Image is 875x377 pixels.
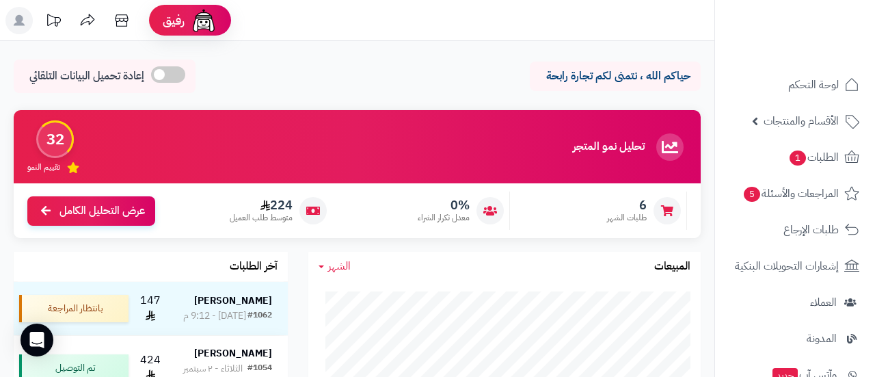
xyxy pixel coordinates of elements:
div: [DATE] - 9:12 م [183,309,246,323]
a: العملاء [723,286,867,319]
strong: [PERSON_NAME] [194,346,272,361]
span: العملاء [810,293,837,312]
span: طلبات الإرجاع [783,220,839,239]
img: logo-2.png [782,10,862,39]
span: لوحة التحكم [788,75,839,94]
a: المدونة [723,322,867,355]
span: معدل تكرار الشراء [418,212,470,224]
span: متوسط طلب العميل [230,212,293,224]
span: 6 [607,198,647,213]
a: إشعارات التحويلات البنكية [723,250,867,283]
span: 5 [743,186,761,203]
span: تقييم النمو [27,161,60,173]
div: Open Intercom Messenger [21,324,53,356]
span: 1 [789,150,807,166]
a: المراجعات والأسئلة5 [723,177,867,210]
a: الشهر [319,259,351,274]
span: طلبات الشهر [607,212,647,224]
p: حياكم الله ، نتمنى لكم تجارة رابحة [540,68,690,84]
div: #1062 [247,309,272,323]
span: الطلبات [788,148,839,167]
a: الطلبات1 [723,141,867,174]
a: طلبات الإرجاع [723,213,867,246]
div: بانتظار المراجعة [19,295,129,322]
span: الأقسام والمنتجات [764,112,839,131]
span: 0% [418,198,470,213]
span: عرض التحليل الكامل [59,203,145,219]
span: المراجعات والأسئلة [742,184,839,203]
span: 224 [230,198,293,213]
span: المدونة [807,329,837,348]
h3: المبيعات [654,261,690,273]
img: ai-face.png [190,7,217,34]
h3: تحليل نمو المتجر [573,141,645,153]
span: إشعارات التحويلات البنكية [735,257,839,276]
a: لوحة التحكم [723,68,867,101]
a: تحديثات المنصة [36,7,70,38]
span: رفيق [163,12,185,29]
a: عرض التحليل الكامل [27,196,155,226]
h3: آخر الطلبات [230,261,278,273]
strong: [PERSON_NAME] [194,294,272,308]
td: 147 [134,282,167,335]
span: إعادة تحميل البيانات التلقائي [29,68,144,84]
span: الشهر [328,258,351,274]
